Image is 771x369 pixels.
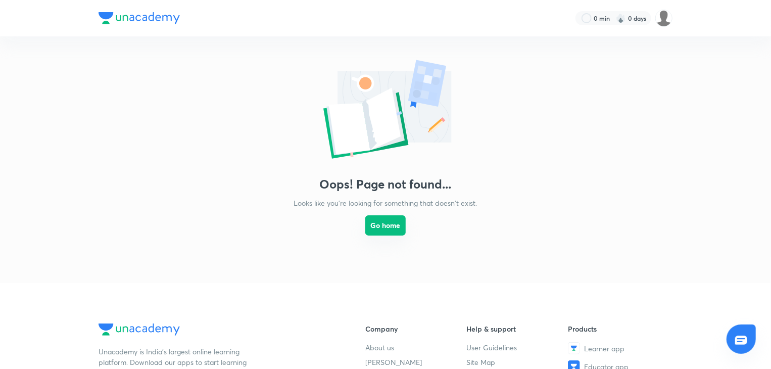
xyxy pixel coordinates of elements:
a: [PERSON_NAME] [365,357,467,367]
img: Learner app [568,342,580,354]
img: streak [616,13,626,23]
a: Site Map [467,357,568,367]
img: error [284,57,487,165]
a: About us [365,342,467,353]
img: Company Logo [99,12,180,24]
button: Go home [365,215,406,236]
a: Go home [365,208,406,263]
h3: Oops! Page not found... [320,177,452,192]
p: Unacademy is India’s largest online learning platform. Download our apps to start learning [99,346,250,367]
img: Company Logo [99,324,180,336]
a: Learner app [568,342,669,354]
h6: Help & support [467,324,568,334]
span: Learner app [584,343,624,354]
h6: Company [365,324,467,334]
a: Company Logo [99,324,333,338]
p: Looks like you're looking for something that doesn't exist. [294,198,477,208]
a: User Guidelines [467,342,568,353]
h6: Products [568,324,669,334]
img: snehal rajesh [655,10,672,27]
